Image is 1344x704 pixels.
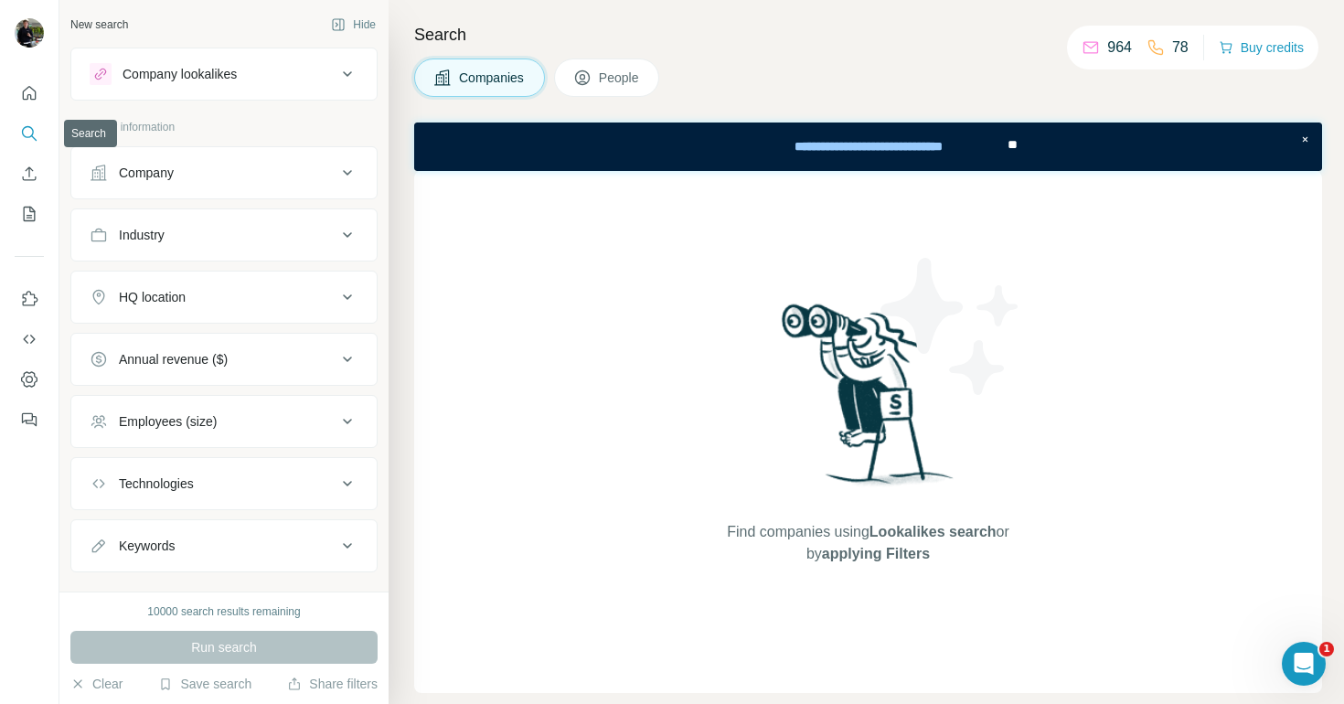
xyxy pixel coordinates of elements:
[71,462,377,506] button: Technologies
[15,403,44,436] button: Feedback
[15,18,44,48] img: Avatar
[1219,35,1304,60] button: Buy credits
[71,337,377,381] button: Annual revenue ($)
[15,117,44,150] button: Search
[414,123,1322,171] iframe: Banner
[71,524,377,568] button: Keywords
[414,22,1322,48] h4: Search
[71,151,377,195] button: Company
[119,412,217,431] div: Employees (size)
[822,546,930,561] span: applying Filters
[71,52,377,96] button: Company lookalikes
[15,363,44,396] button: Dashboard
[71,400,377,443] button: Employees (size)
[119,288,186,306] div: HQ location
[287,675,378,693] button: Share filters
[1172,37,1189,59] p: 78
[119,226,165,244] div: Industry
[123,65,237,83] div: Company lookalikes
[15,323,44,356] button: Use Surfe API
[318,11,389,38] button: Hide
[158,675,251,693] button: Save search
[147,603,300,620] div: 10000 search results remaining
[119,164,174,182] div: Company
[721,521,1014,565] span: Find companies using or by
[15,197,44,230] button: My lists
[119,350,228,368] div: Annual revenue ($)
[119,475,194,493] div: Technologies
[70,675,123,693] button: Clear
[70,119,378,135] p: Company information
[869,524,997,539] span: Lookalikes search
[599,69,641,87] span: People
[1282,642,1326,686] iframe: Intercom live chat
[70,16,128,33] div: New search
[773,299,964,503] img: Surfe Illustration - Woman searching with binoculars
[1107,37,1132,59] p: 964
[459,69,526,87] span: Companies
[119,537,175,555] div: Keywords
[71,275,377,319] button: HQ location
[71,213,377,257] button: Industry
[15,77,44,110] button: Quick start
[15,283,44,315] button: Use Surfe on LinkedIn
[1319,642,1334,656] span: 1
[869,244,1033,409] img: Surfe Illustration - Stars
[15,157,44,190] button: Enrich CSV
